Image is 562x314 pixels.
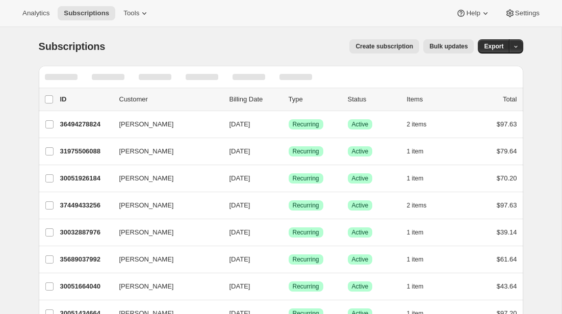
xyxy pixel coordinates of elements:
[39,41,106,52] span: Subscriptions
[60,252,517,267] div: 35689037992[PERSON_NAME][DATE]SuccessRecurringSuccessActive1 item$61.64
[289,94,340,104] div: Type
[497,255,517,263] span: $61.64
[16,6,56,20] button: Analytics
[497,228,517,236] span: $39.14
[60,94,517,104] div: IDCustomerBilling DateTypeStatusItemsTotal
[478,39,509,54] button: Export
[407,255,424,264] span: 1 item
[113,278,215,295] button: [PERSON_NAME]
[113,251,215,268] button: [PERSON_NAME]
[119,94,221,104] p: Customer
[407,94,458,104] div: Items
[64,9,109,17] span: Subscriptions
[407,252,435,267] button: 1 item
[293,174,319,182] span: Recurring
[407,228,424,237] span: 1 item
[113,197,215,214] button: [PERSON_NAME]
[123,9,139,17] span: Tools
[229,174,250,182] span: [DATE]
[352,201,369,210] span: Active
[293,120,319,128] span: Recurring
[229,255,250,263] span: [DATE]
[352,282,369,291] span: Active
[407,225,435,240] button: 1 item
[499,6,546,20] button: Settings
[349,39,419,54] button: Create subscription
[484,42,503,50] span: Export
[60,173,111,184] p: 30051926184
[407,117,438,132] button: 2 items
[60,146,111,156] p: 31975506088
[423,39,474,54] button: Bulk updates
[119,254,174,265] span: [PERSON_NAME]
[60,200,111,211] p: 37449433256
[407,147,424,155] span: 1 item
[60,144,517,159] div: 31975506088[PERSON_NAME][DATE]SuccessRecurringSuccessActive1 item$79.64
[117,6,156,20] button: Tools
[22,9,49,17] span: Analytics
[58,6,115,20] button: Subscriptions
[60,227,111,238] p: 30032887976
[60,94,111,104] p: ID
[293,282,319,291] span: Recurring
[229,282,250,290] span: [DATE]
[113,224,215,241] button: [PERSON_NAME]
[113,170,215,187] button: [PERSON_NAME]
[407,171,435,186] button: 1 item
[119,146,174,156] span: [PERSON_NAME]
[466,9,480,17] span: Help
[60,171,517,186] div: 30051926184[PERSON_NAME][DATE]SuccessRecurringSuccessActive1 item$70.20
[497,147,517,155] span: $79.64
[352,255,369,264] span: Active
[119,173,174,184] span: [PERSON_NAME]
[60,254,111,265] p: 35689037992
[229,94,280,104] p: Billing Date
[407,144,435,159] button: 1 item
[450,6,496,20] button: Help
[429,42,468,50] span: Bulk updates
[60,225,517,240] div: 30032887976[PERSON_NAME][DATE]SuccessRecurringSuccessActive1 item$39.14
[497,120,517,128] span: $97.63
[113,116,215,133] button: [PERSON_NAME]
[119,227,174,238] span: [PERSON_NAME]
[407,174,424,182] span: 1 item
[497,201,517,209] span: $97.63
[497,282,517,290] span: $43.64
[229,147,250,155] span: [DATE]
[293,228,319,237] span: Recurring
[293,201,319,210] span: Recurring
[407,201,427,210] span: 2 items
[352,174,369,182] span: Active
[229,120,250,128] span: [DATE]
[355,42,413,50] span: Create subscription
[119,119,174,129] span: [PERSON_NAME]
[497,174,517,182] span: $70.20
[515,9,540,17] span: Settings
[60,281,111,292] p: 30051664040
[407,282,424,291] span: 1 item
[60,117,517,132] div: 36494278824[PERSON_NAME][DATE]SuccessRecurringSuccessActive2 items$97.63
[60,279,517,294] div: 30051664040[PERSON_NAME][DATE]SuccessRecurringSuccessActive1 item$43.64
[293,147,319,155] span: Recurring
[352,147,369,155] span: Active
[119,281,174,292] span: [PERSON_NAME]
[229,228,250,236] span: [DATE]
[113,143,215,160] button: [PERSON_NAME]
[348,94,399,104] p: Status
[229,201,250,209] span: [DATE]
[119,200,174,211] span: [PERSON_NAME]
[407,120,427,128] span: 2 items
[503,94,517,104] p: Total
[60,198,517,213] div: 37449433256[PERSON_NAME][DATE]SuccessRecurringSuccessActive2 items$97.63
[352,228,369,237] span: Active
[407,198,438,213] button: 2 items
[352,120,369,128] span: Active
[293,255,319,264] span: Recurring
[407,279,435,294] button: 1 item
[60,119,111,129] p: 36494278824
